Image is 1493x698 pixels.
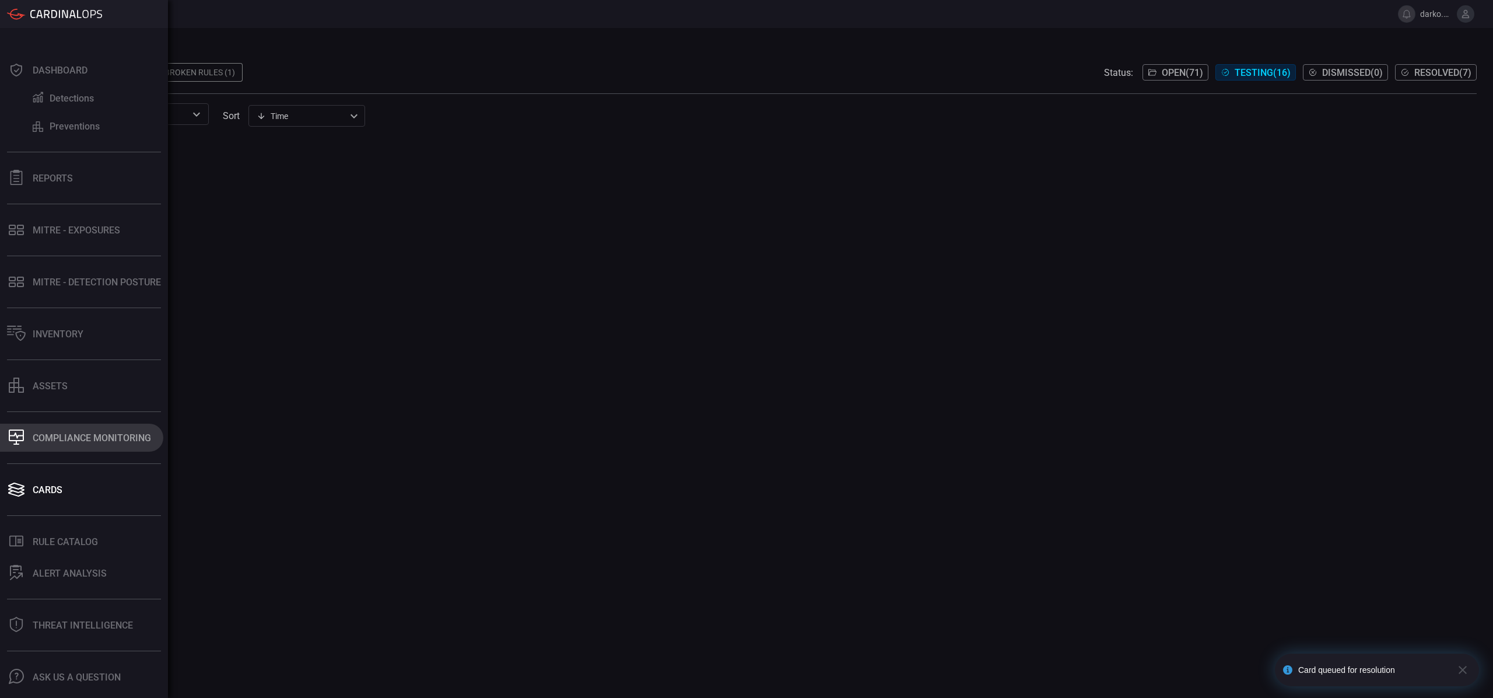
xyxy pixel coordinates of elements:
div: Compliance Monitoring [33,432,151,444]
div: Ask Us A Question [33,672,121,683]
span: Testing ( 16 ) [1235,67,1291,78]
div: Preventions [50,121,100,132]
div: Cards [33,484,62,495]
div: assets [33,381,68,392]
span: Dismissed ( 0 ) [1322,67,1383,78]
div: ALERT ANALYSIS [33,568,107,579]
div: Rule Catalog [33,536,98,547]
span: darko.blagojevic [1420,9,1452,19]
div: Threat Intelligence [33,620,133,631]
button: Dismissed(0) [1303,64,1388,81]
span: Open ( 71 ) [1162,67,1203,78]
label: sort [223,110,240,121]
div: Broken Rules (1) [157,63,243,82]
div: Reports [33,173,73,184]
div: Time [257,110,346,122]
span: Resolved ( 7 ) [1414,67,1471,78]
button: Resolved(7) [1395,64,1477,81]
button: Open(71) [1142,64,1208,81]
div: Inventory [33,329,83,340]
button: Testing(16) [1215,64,1296,81]
div: MITRE - Exposures [33,225,120,236]
div: Detections [50,93,94,104]
span: Status: [1104,67,1133,78]
div: MITRE - Detection Posture [33,277,161,288]
button: Open [188,106,205,123]
div: Dashboard [33,65,87,76]
div: Card queued for resolution [1298,665,1448,675]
